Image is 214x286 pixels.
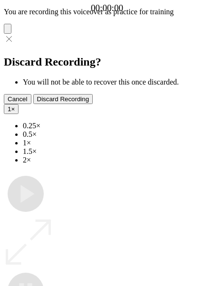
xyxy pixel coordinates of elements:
li: 2× [23,156,210,164]
li: 0.25× [23,122,210,130]
a: 00:00:00 [91,3,123,13]
li: 1× [23,139,210,147]
button: Discard Recording [33,94,93,104]
p: You are recording this voiceover as practice for training [4,8,210,16]
li: 0.5× [23,130,210,139]
button: 1× [4,104,19,114]
h2: Discard Recording? [4,56,210,68]
span: 1 [8,105,11,113]
li: 1.5× [23,147,210,156]
button: Cancel [4,94,31,104]
li: You will not be able to recover this once discarded. [23,78,210,86]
